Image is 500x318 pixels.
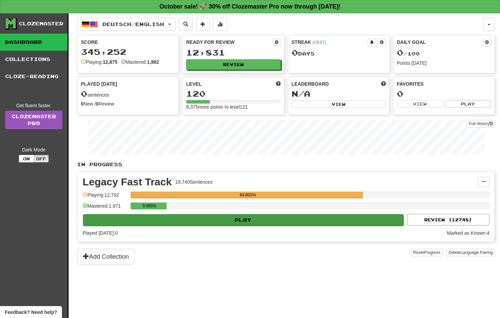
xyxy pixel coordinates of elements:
div: Daily Goal [397,39,483,46]
button: Review (12748) [407,214,489,225]
div: 19,740 Sentences [175,179,212,185]
button: Play [83,214,403,226]
button: DeleteLanguage Pairing [447,249,495,256]
span: 0 [397,48,403,57]
span: N/A [292,89,310,98]
button: ResetProgress [411,249,442,256]
button: Deutsch/English [77,18,175,31]
span: Level [186,81,202,87]
button: On [19,155,34,162]
div: New / Review [81,100,175,107]
span: Progress [424,250,440,255]
span: Leaderboard [292,81,329,87]
span: Open feedback widget [5,309,57,316]
p: In Progress [77,161,495,168]
button: Add sentence to collection [196,18,210,31]
div: 345,252 [81,48,175,56]
div: Marked as Known: 4 [447,230,489,236]
a: ClozemasterPro [5,111,62,129]
button: View [292,100,386,108]
span: Played [DATE] [81,81,117,87]
div: Day s [292,48,386,57]
div: Get fluent faster. [5,102,62,109]
div: Score [81,39,175,46]
button: Full History [467,120,495,127]
div: Mastered: [121,59,159,65]
div: Legacy Fast Track [83,177,172,187]
div: Points [DATE] [397,60,491,66]
strong: 0 [81,101,84,107]
button: View [397,100,443,108]
button: Play [445,100,491,108]
div: sentences [81,89,175,98]
a: (CEST) [313,40,326,45]
button: Off [34,155,49,162]
strong: 1,982 [147,59,159,65]
button: Add Collection [77,249,135,265]
span: 0 [81,89,87,98]
div: Playing: 12,792 [83,192,127,203]
div: 12,831 [186,48,280,57]
strong: 0 [96,101,99,107]
button: Review [186,59,280,70]
div: 64.802% [133,192,363,198]
span: Played [DATE]: 0 [83,230,118,236]
span: / 100 [397,51,420,57]
div: 8,375 more points to level 121 [186,103,280,110]
div: 120 [186,89,280,98]
span: Deutsch / English [102,21,164,27]
div: Playing: [81,59,118,65]
div: 9.985% [133,203,166,209]
div: Dark Mode [5,146,62,153]
div: Favorites [397,81,491,87]
div: Clozemaster [19,20,63,27]
button: Search sentences [179,18,193,31]
div: Mastered: 1,971 [83,203,127,214]
span: This week in points, UTC [381,81,386,87]
div: Streak [292,39,368,46]
div: 0 [397,89,491,98]
span: Language Pairing [461,250,493,255]
span: Score more points to level up [276,81,281,87]
div: Ready for Review [186,39,272,46]
span: 0 [292,48,298,57]
strong: 12,875 [103,59,118,65]
button: More stats [213,18,227,31]
strong: October sale! 🚀 30% off Clozemaster Pro now through [DATE]! [159,3,340,10]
